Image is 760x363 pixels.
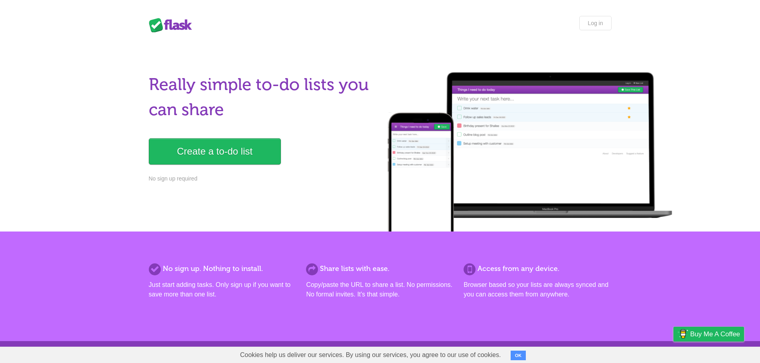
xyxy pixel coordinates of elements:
p: Browser based so your lists are always synced and you can access them from anywhere. [464,280,611,299]
button: OK [511,351,526,360]
p: Copy/paste the URL to share a list. No permissions. No formal invites. It's that simple. [306,280,454,299]
p: No sign up required [149,175,375,183]
span: Cookies help us deliver our services. By using our services, you agree to our use of cookies. [232,347,509,363]
a: Buy me a coffee [673,327,744,341]
p: Just start adding tasks. Only sign up if you want to save more than one list. [149,280,296,299]
h2: Share lists with ease. [306,263,454,274]
a: Create a to-do list [149,138,281,165]
h2: Access from any device. [464,263,611,274]
h1: Really simple to-do lists you can share [149,72,375,122]
h2: No sign up. Nothing to install. [149,263,296,274]
span: Buy me a coffee [690,327,740,341]
img: Buy me a coffee [677,327,688,341]
a: Log in [579,16,611,30]
div: Flask Lists [149,18,197,32]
